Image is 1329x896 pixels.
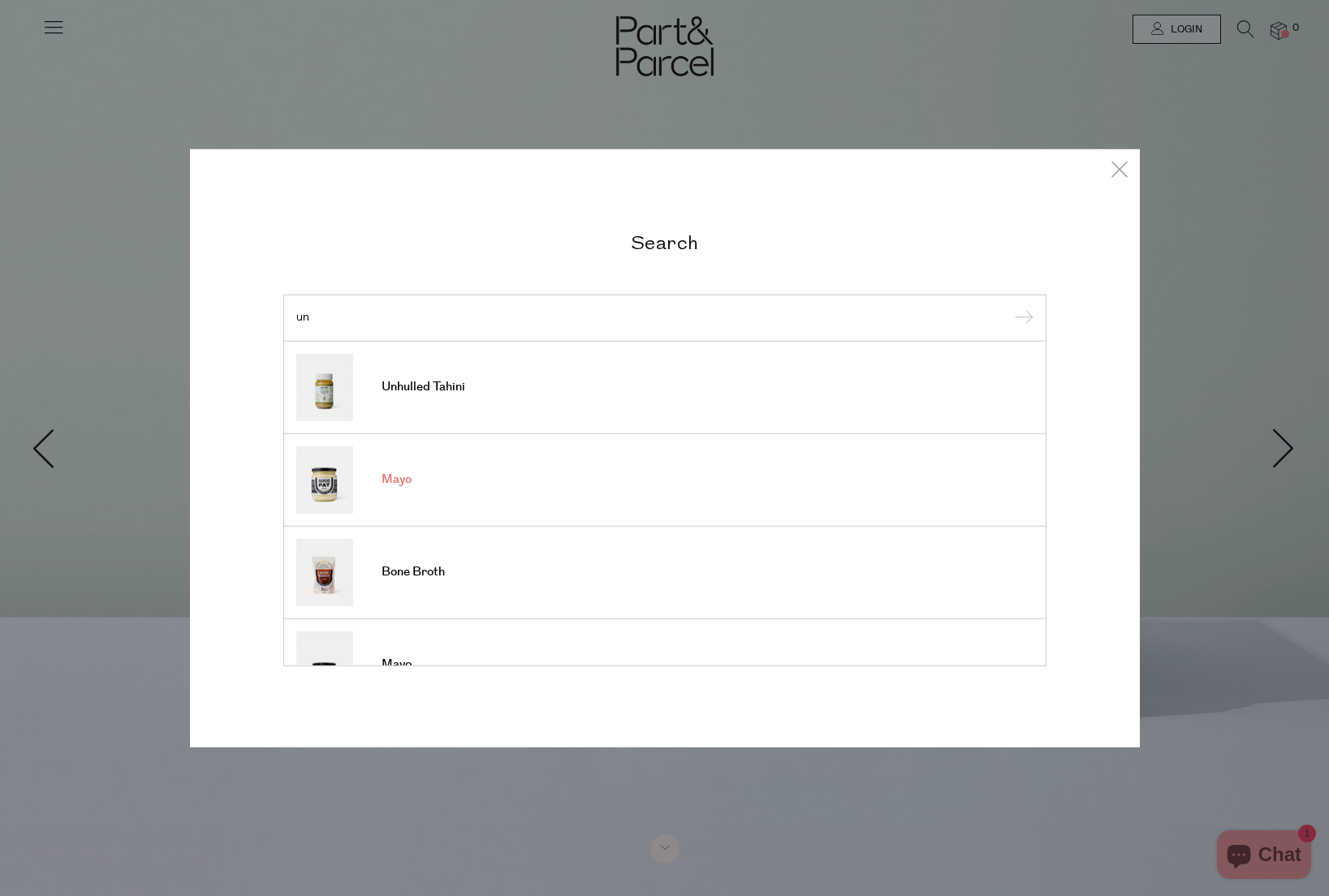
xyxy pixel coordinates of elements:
span: Mayo [382,472,412,488]
input: Search [296,312,1033,324]
a: Bone Broth [296,538,1033,605]
span: Bone Broth [382,564,445,580]
img: Mayo [296,631,353,698]
a: Mayo [296,631,1033,698]
img: Mayo [296,446,353,513]
span: Unhulled Tahini [382,379,465,395]
a: Mayo [296,446,1033,513]
h2: Search [283,230,1046,254]
img: Unhulled Tahini [296,353,353,420]
span: Mayo [382,657,412,673]
a: Unhulled Tahini [296,353,1033,420]
img: Bone Broth [296,538,353,605]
